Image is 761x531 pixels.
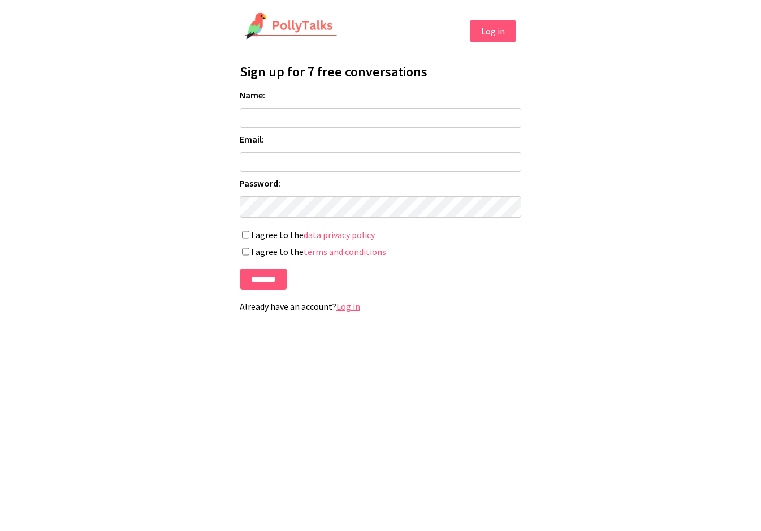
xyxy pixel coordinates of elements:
[240,63,521,80] h1: Sign up for 7 free conversations
[240,178,521,189] label: Password:
[336,301,360,312] a: Log in
[304,246,386,257] a: terms and conditions
[240,89,521,101] label: Name:
[242,231,249,239] input: I agree to thedata privacy policy
[240,229,521,240] label: I agree to the
[304,229,375,240] a: data privacy policy
[242,248,249,256] input: I agree to theterms and conditions
[240,246,521,257] label: I agree to the
[470,20,516,42] button: Log in
[245,12,338,41] img: PollyTalks Logo
[240,133,521,145] label: Email:
[240,301,521,312] p: Already have an account?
